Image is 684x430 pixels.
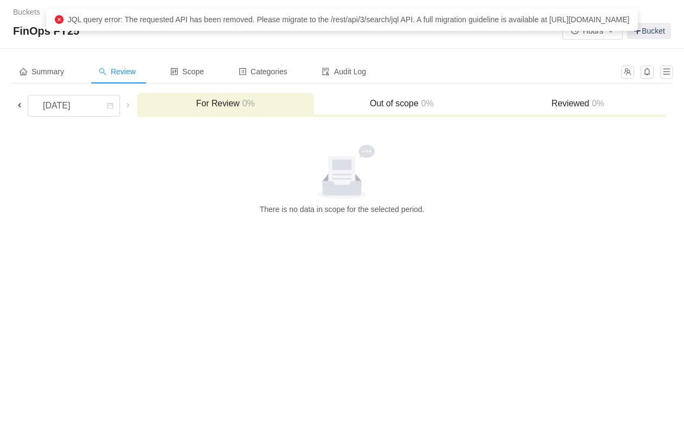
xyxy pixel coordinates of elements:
span: There is no data in scope for the selected period. [259,205,425,214]
span: 0% [419,99,434,108]
i: icon: search [99,68,106,75]
h3: Out of scope [319,98,485,109]
h3: Reviewed [495,98,661,109]
button: icon: clock-circleHoursicon: down [562,22,623,40]
a: Bucket [627,23,671,39]
i: icon: profile [239,68,246,75]
span: Categories [239,67,288,76]
i: icon: audit [322,68,330,75]
span: 0% [239,99,255,108]
i: icon: home [20,68,27,75]
i: icon: close-circle [55,15,64,24]
button: icon: menu [660,66,673,79]
span: FinOps FY25 [13,22,86,40]
span: JQL query error: The requested API has been removed. Please migrate to the /rest/api/3/search/jql... [68,15,630,24]
h3: For Review [143,98,308,109]
span: 0% [589,99,604,108]
i: icon: control [170,68,178,75]
button: icon: team [621,66,634,79]
span: Summary [20,67,64,76]
i: icon: calendar [107,102,113,110]
button: icon: bell [641,66,654,79]
span: Scope [170,67,204,76]
span: Review [99,67,136,76]
a: Buckets [13,8,40,16]
div: [DATE] [34,95,81,116]
span: Audit Log [322,67,366,76]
